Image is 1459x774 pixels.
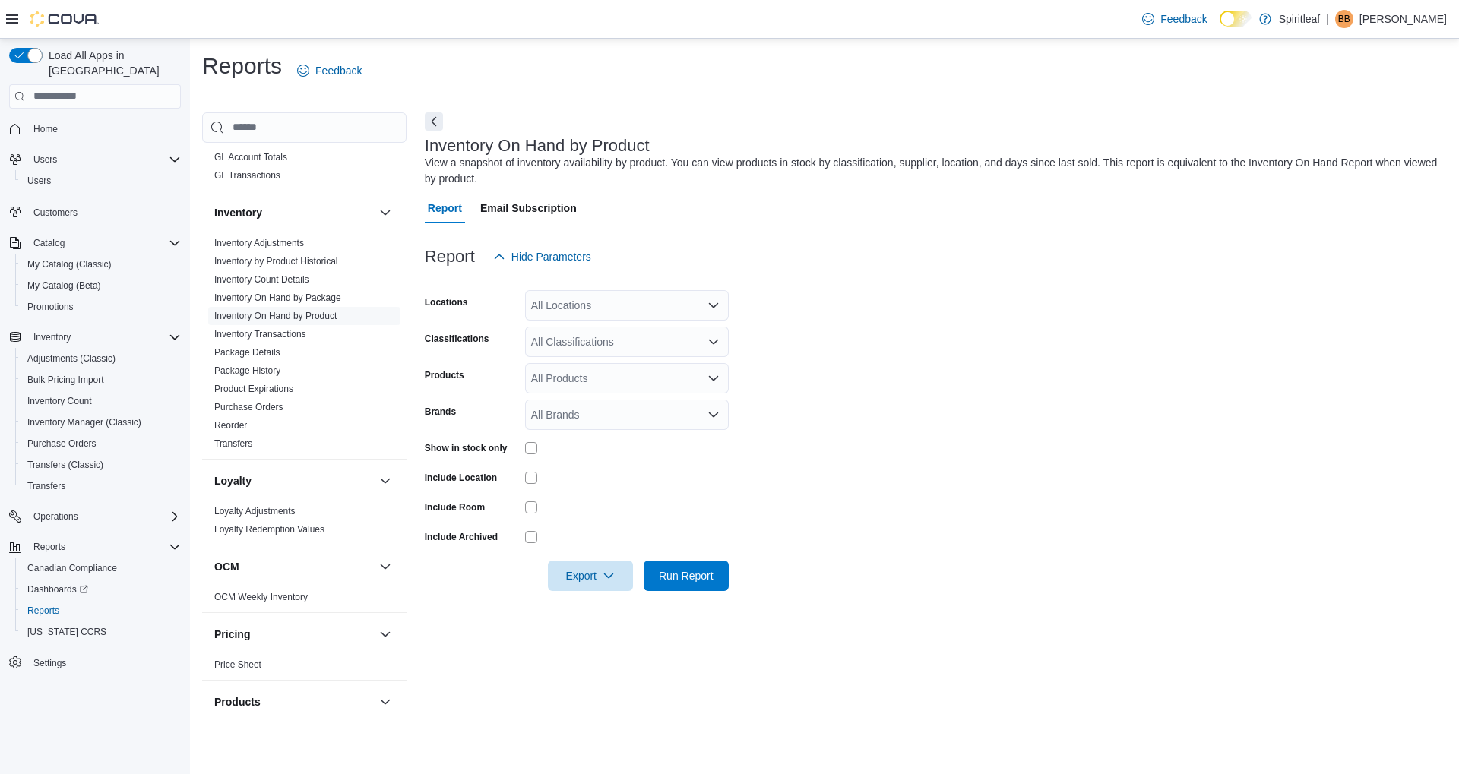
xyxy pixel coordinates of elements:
span: Package Details [214,346,280,359]
span: My Catalog (Beta) [27,280,101,292]
label: Include Room [425,501,485,513]
span: Dashboards [27,583,88,596]
h3: Report [425,248,475,266]
span: Transfers (Classic) [27,459,103,471]
a: Loyalty Redemption Values [214,524,324,535]
span: Canadian Compliance [27,562,117,574]
button: Customers [3,201,187,223]
input: Dark Mode [1220,11,1252,27]
span: Transfers [27,480,65,492]
span: Reports [27,538,181,556]
button: Transfers (Classic) [15,454,187,475]
a: Price Sheet [214,659,261,670]
span: Settings [33,657,66,669]
button: Pricing [214,627,373,642]
span: Inventory Count Details [214,273,309,286]
a: Users [21,172,57,190]
span: Inventory by Product Historical [214,255,338,267]
span: OCM Weekly Inventory [214,591,308,603]
button: Users [27,150,63,169]
a: Inventory by Product Historical [214,256,338,267]
a: Package History [214,365,280,376]
span: Purchase Orders [21,434,181,453]
button: Promotions [15,296,187,317]
button: OCM [376,558,394,576]
label: Include Archived [425,531,498,543]
span: BB [1338,10,1350,28]
h3: Inventory [214,205,262,220]
span: Inventory Manager (Classic) [27,416,141,428]
h3: OCM [214,559,239,574]
a: Feedback [291,55,368,86]
span: Washington CCRS [21,623,181,641]
span: Inventory Count [21,392,181,410]
a: Reorder [214,420,247,431]
span: Operations [27,507,181,526]
label: Products [425,369,464,381]
button: Loyalty [376,472,394,490]
div: Finance [202,148,407,191]
a: Inventory On Hand by Package [214,292,341,303]
button: Open list of options [707,372,720,384]
button: Loyalty [214,473,373,488]
a: Dashboards [15,579,187,600]
a: Dashboards [21,580,94,599]
span: GL Account Totals [214,151,287,163]
a: Inventory Manager (Classic) [21,413,147,431]
p: Spiritleaf [1279,10,1320,28]
a: Transfers [214,438,252,449]
button: Reports [3,536,187,558]
span: Inventory Adjustments [214,237,304,249]
span: Load All Apps in [GEOGRAPHIC_DATA] [43,48,181,78]
p: | [1326,10,1329,28]
label: Brands [425,406,456,418]
button: Catalog [3,232,187,254]
div: Products [202,723,407,766]
button: Open list of options [707,299,720,311]
button: Inventory [27,328,77,346]
span: Run Report [659,568,714,583]
span: Inventory On Hand by Package [214,292,341,304]
button: Canadian Compliance [15,558,187,579]
span: GL Transactions [214,169,280,182]
a: Package Details [214,347,280,358]
span: Adjustments (Classic) [27,352,116,365]
button: Users [15,170,187,191]
a: Settings [27,654,72,672]
span: Transfers (Classic) [21,456,181,474]
span: Export [557,561,624,591]
button: Open list of options [707,409,720,421]
a: Inventory Transactions [214,329,306,340]
button: Bulk Pricing Import [15,369,187,390]
span: [US_STATE] CCRS [27,626,106,638]
span: Reorder [214,419,247,431]
span: Inventory On Hand by Product [214,310,337,322]
span: My Catalog (Beta) [21,276,181,295]
span: Inventory [27,328,181,346]
label: Classifications [425,333,489,345]
div: Bobby B [1335,10,1353,28]
button: Pricing [376,625,394,643]
div: View a snapshot of inventory availability by product. You can view products in stock by classific... [425,155,1439,187]
span: Transfers [214,438,252,450]
a: OCM Weekly Inventory [214,592,308,602]
button: My Catalog (Classic) [15,254,187,275]
a: Canadian Compliance [21,559,123,577]
div: Loyalty [202,502,407,545]
label: Include Location [425,472,497,484]
h3: Inventory On Hand by Product [425,137,650,155]
button: Reports [15,600,187,621]
button: Operations [3,506,187,527]
span: Reports [21,602,181,620]
a: Inventory Count [21,392,98,410]
button: [US_STATE] CCRS [15,621,187,643]
span: Bulk Pricing Import [21,371,181,389]
button: Hide Parameters [487,242,597,272]
button: Home [3,118,187,140]
span: Home [27,119,181,138]
a: Home [27,120,64,138]
span: Users [27,175,51,187]
a: Transfers [21,477,71,495]
a: Customers [27,204,84,222]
